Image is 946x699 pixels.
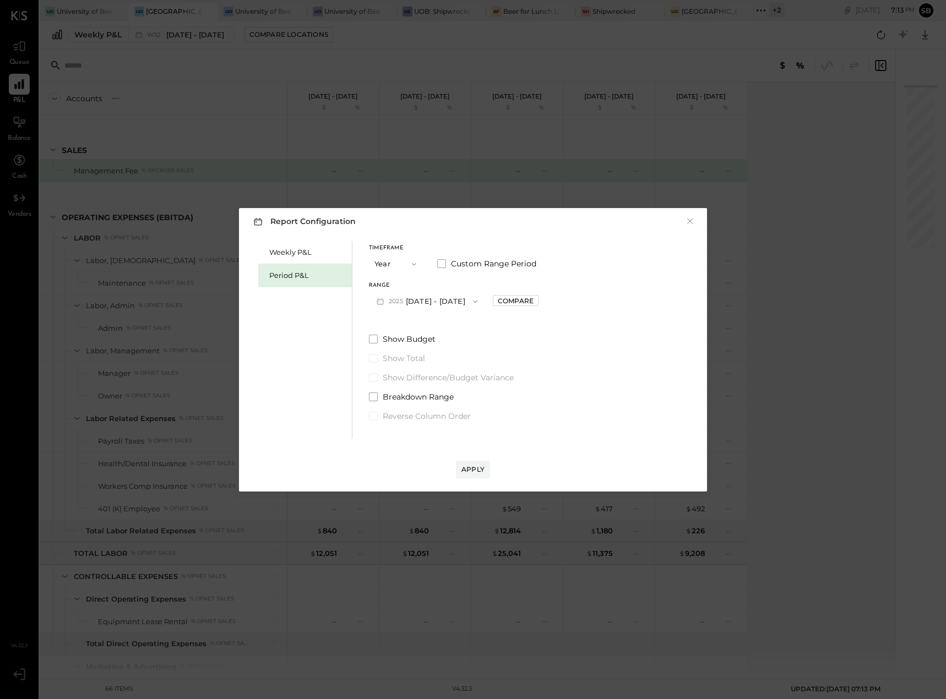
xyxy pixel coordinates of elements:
div: Compare [498,296,534,305]
span: Show Budget [383,334,436,345]
span: Show Difference/Budget Variance [383,372,514,383]
div: Apply [461,465,485,474]
div: Period P&L [269,270,346,281]
div: Timeframe [369,245,424,251]
h3: Report Configuration [251,215,356,228]
button: × [685,216,695,227]
button: Apply [456,461,490,478]
div: Range [369,283,485,288]
span: 2025 [389,297,406,306]
div: Weekly P&L [269,247,346,258]
span: Reverse Column Order [383,411,471,422]
button: 2025[DATE] - [DATE] [369,291,485,312]
button: Compare [493,295,539,306]
span: Custom Range Period [451,258,536,269]
button: Year [369,254,424,274]
span: Breakdown Range [383,391,454,402]
span: Show Total [383,353,425,364]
